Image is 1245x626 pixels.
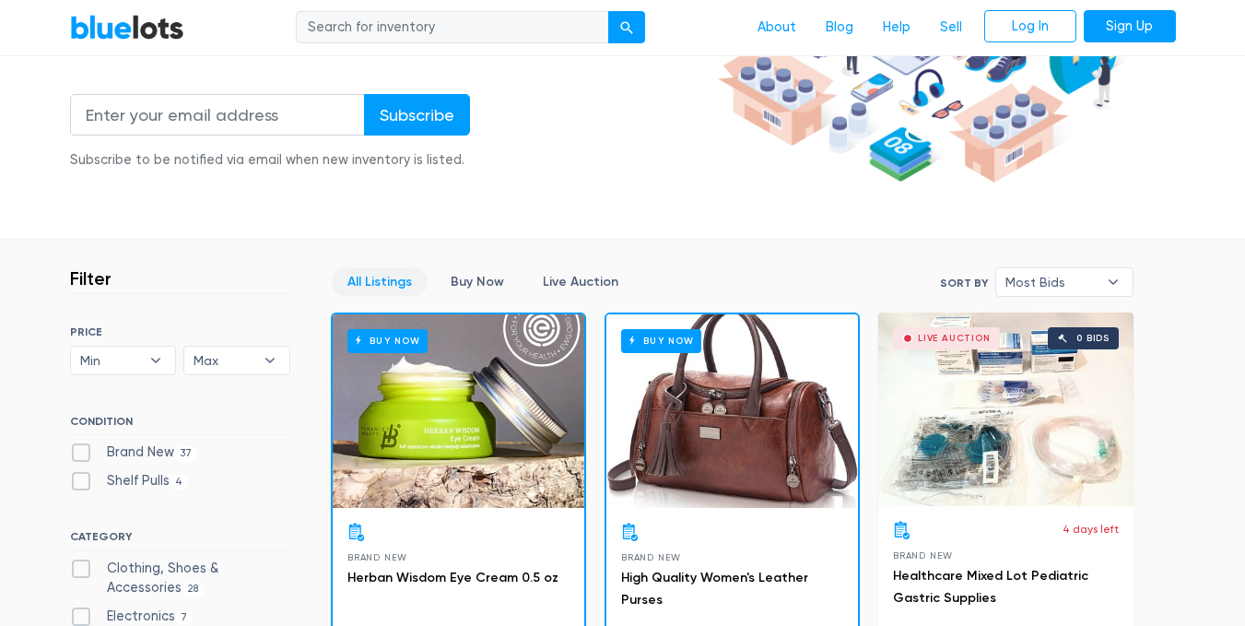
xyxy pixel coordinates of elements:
span: Brand New [347,552,407,562]
span: 28 [182,583,205,597]
a: Sign Up [1084,10,1176,43]
label: Sort By [940,275,988,291]
a: Live Auction [527,267,634,296]
a: Log In [984,10,1076,43]
span: Min [80,347,141,374]
span: Brand New [893,550,953,561]
label: Clothing, Shoes & Accessories [70,559,290,598]
div: 0 bids [1076,334,1110,343]
span: Max [194,347,254,374]
b: ▾ [1094,268,1133,296]
a: Sell [925,10,977,45]
input: Enter your email address [70,94,365,136]
a: Herban Wisdom Eye Cream 0.5 oz [347,570,558,585]
a: All Listings [332,267,428,296]
div: Live Auction [918,334,991,343]
label: Shelf Pulls [70,471,189,491]
h6: Buy Now [621,329,701,352]
h6: CONDITION [70,415,290,435]
a: High Quality Women's Leather Purses [621,570,808,608]
b: ▾ [136,347,175,374]
a: Buy Now [435,267,520,296]
input: Subscribe [364,94,470,136]
span: Brand New [621,552,681,562]
a: Live Auction 0 bids [878,313,1133,506]
a: Buy Now [606,314,858,508]
a: Buy Now [333,314,584,508]
a: Healthcare Mixed Lot Pediatric Gastric Supplies [893,568,1088,606]
span: 7 [175,610,194,625]
h6: CATEGORY [70,530,290,550]
a: About [743,10,811,45]
h3: Filter [70,267,112,289]
label: Brand New [70,443,198,463]
span: Most Bids [1005,268,1098,296]
a: BlueLots [70,14,184,41]
h6: Buy Now [347,329,428,352]
a: Blog [811,10,868,45]
div: Subscribe to be notified via email when new inventory is listed. [70,150,470,171]
p: 4 days left [1063,521,1119,537]
b: ▾ [251,347,289,374]
h6: PRICE [70,325,290,338]
span: 4 [170,475,189,490]
a: Help [868,10,925,45]
span: 37 [174,446,198,461]
input: Search for inventory [296,11,609,44]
